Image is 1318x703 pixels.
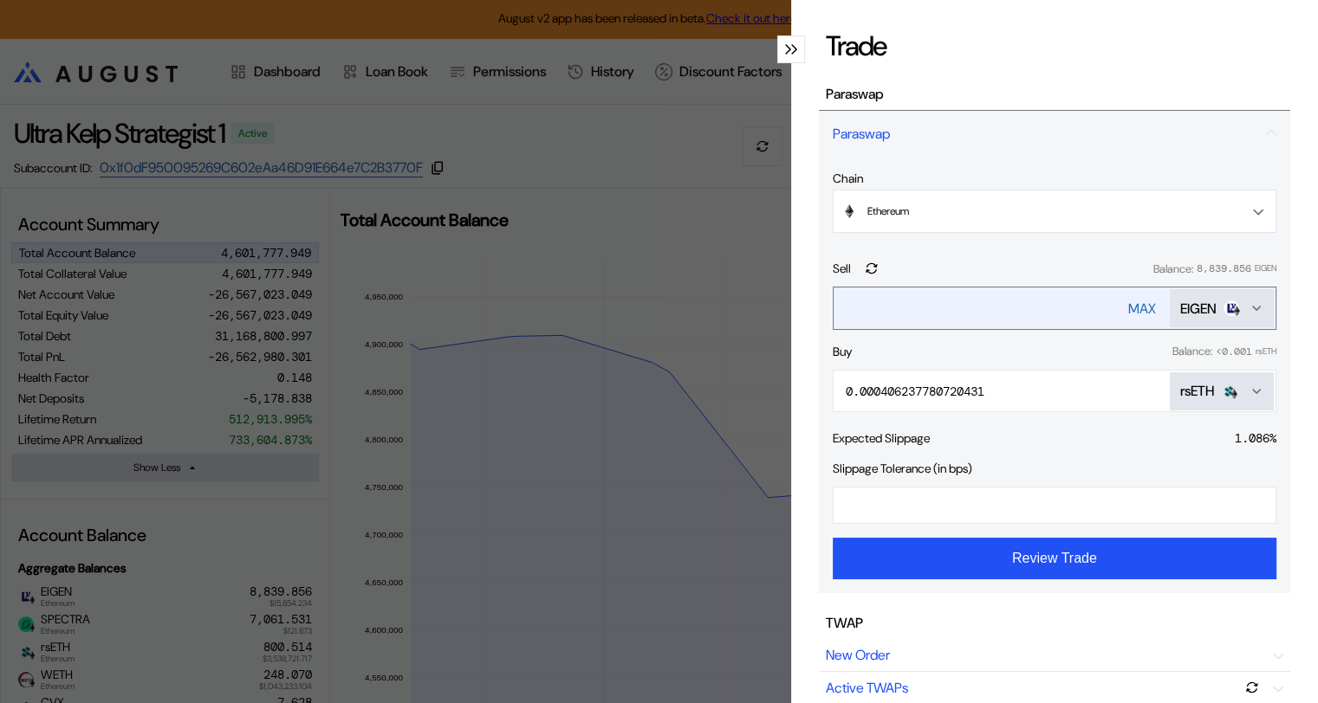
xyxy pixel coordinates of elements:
[1229,389,1239,399] img: svg+xml,%3c
[1231,306,1242,316] img: svg+xml,%3c
[833,171,1276,186] div: Chain
[1221,384,1237,399] img: Icon___Dark.png
[1235,430,1276,446] div: 1.086%
[1256,346,1276,357] div: rsETH
[1170,372,1274,410] button: Open menu for selecting token for payment
[826,28,886,64] div: Trade
[833,461,972,476] div: Slippage Tolerance (in bps)
[833,344,852,359] div: Buy
[1172,345,1212,358] div: Balance:
[1197,261,1251,275] div: 8,839.856
[833,261,851,276] div: Sell
[846,204,909,218] div: Ethereum
[846,384,984,399] div: 0.000406237780720431
[1153,262,1193,276] div: Balance:
[833,430,930,446] div: Expected Slippage
[826,614,863,632] div: TWAP
[1170,289,1274,327] button: Open menu for selecting token for payment
[1128,287,1156,329] button: MAX
[1224,300,1239,316] img: eigen.jpg
[1216,345,1252,358] div: <0.001
[826,85,884,103] div: Paraswap
[1128,300,1156,318] div: MAX
[1180,382,1214,400] div: rsETH
[833,125,890,143] div: Paraswap
[1180,300,1217,318] div: EIGEN
[826,646,890,664] div: New Order
[833,538,1276,579] button: Review Trade
[1255,263,1276,274] div: EIGEN
[833,190,1276,233] button: Open menu
[842,204,856,218] img: svg+xml,%3c
[826,679,908,697] div: Active TWAPs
